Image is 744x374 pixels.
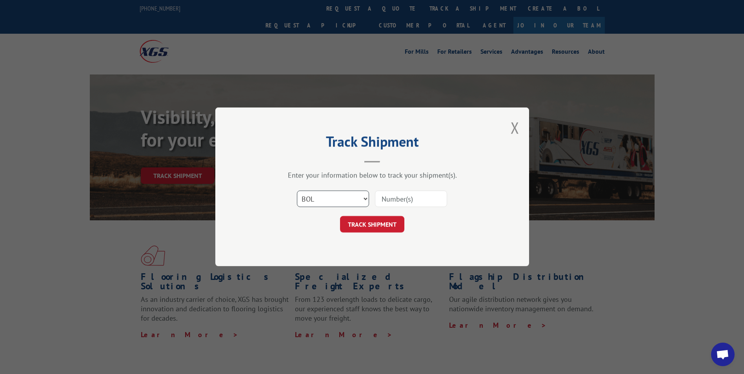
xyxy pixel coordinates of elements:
button: Close modal [511,117,519,138]
h2: Track Shipment [255,136,490,151]
div: Enter your information below to track your shipment(s). [255,171,490,180]
a: Open chat [711,343,735,366]
button: TRACK SHIPMENT [340,216,404,233]
input: Number(s) [375,191,447,207]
